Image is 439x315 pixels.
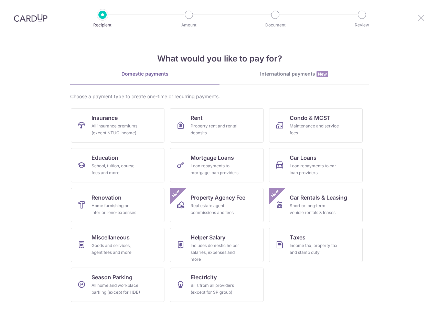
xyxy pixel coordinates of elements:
span: Property Agency Fee [191,193,245,202]
a: Property Agency FeeReal estate agent commissions and feesNew [170,188,264,222]
div: Maintenance and service fees [290,123,339,136]
div: All home and workplace parking (except for HDB) [92,282,141,296]
span: Season Parking [92,273,132,281]
span: New [317,71,328,77]
span: Renovation [92,193,121,202]
p: Recipient [77,22,128,29]
a: ElectricityBills from all providers (except for SP group) [170,268,264,302]
img: CardUp [14,14,47,22]
p: Review [336,22,387,29]
span: Miscellaneous [92,233,130,241]
div: Bills from all providers (except for SP group) [191,282,240,296]
p: Document [250,22,301,29]
span: New [170,188,182,199]
div: Domestic payments [70,70,219,77]
h4: What would you like to pay for? [70,53,369,65]
div: Loan repayments to car loan providers [290,162,339,176]
span: Rent [191,114,203,122]
a: TaxesIncome tax, property tax and stamp duty [269,228,363,262]
a: MiscellaneousGoods and services, agent fees and more [71,228,164,262]
span: Education [92,154,118,162]
span: Condo & MCST [290,114,331,122]
a: RenovationHome furnishing or interior reno-expenses [71,188,164,222]
span: Car Loans [290,154,317,162]
span: New [269,188,281,199]
span: Electricity [191,273,217,281]
a: Condo & MCSTMaintenance and service fees [269,108,363,143]
div: All insurance premiums (except NTUC Income) [92,123,141,136]
div: Loan repayments to mortgage loan providers [191,162,240,176]
div: Goods and services, agent fees and more [92,242,141,256]
div: Short or long‑term vehicle rentals & leases [290,202,339,216]
div: Real estate agent commissions and fees [191,202,240,216]
div: International payments [219,70,369,78]
span: Helper Salary [191,233,225,241]
a: Car Rentals & LeasingShort or long‑term vehicle rentals & leasesNew [269,188,363,222]
div: Includes domestic helper salaries, expenses and more [191,242,240,263]
span: Car Rentals & Leasing [290,193,347,202]
a: RentProperty rent and rental deposits [170,108,264,143]
a: Car LoansLoan repayments to car loan providers [269,148,363,182]
p: Amount [163,22,214,29]
span: Mortgage Loans [191,154,234,162]
a: Helper SalaryIncludes domestic helper salaries, expenses and more [170,228,264,262]
div: Choose a payment type to create one-time or recurring payments. [70,93,369,100]
div: School, tuition, course fees and more [92,162,141,176]
div: Income tax, property tax and stamp duty [290,242,339,256]
div: Property rent and rental deposits [191,123,240,136]
span: Taxes [290,233,306,241]
div: Home furnishing or interior reno-expenses [92,202,141,216]
a: EducationSchool, tuition, course fees and more [71,148,164,182]
span: Insurance [92,114,118,122]
a: Season ParkingAll home and workplace parking (except for HDB) [71,268,164,302]
a: InsuranceAll insurance premiums (except NTUC Income) [71,108,164,143]
a: Mortgage LoansLoan repayments to mortgage loan providers [170,148,264,182]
